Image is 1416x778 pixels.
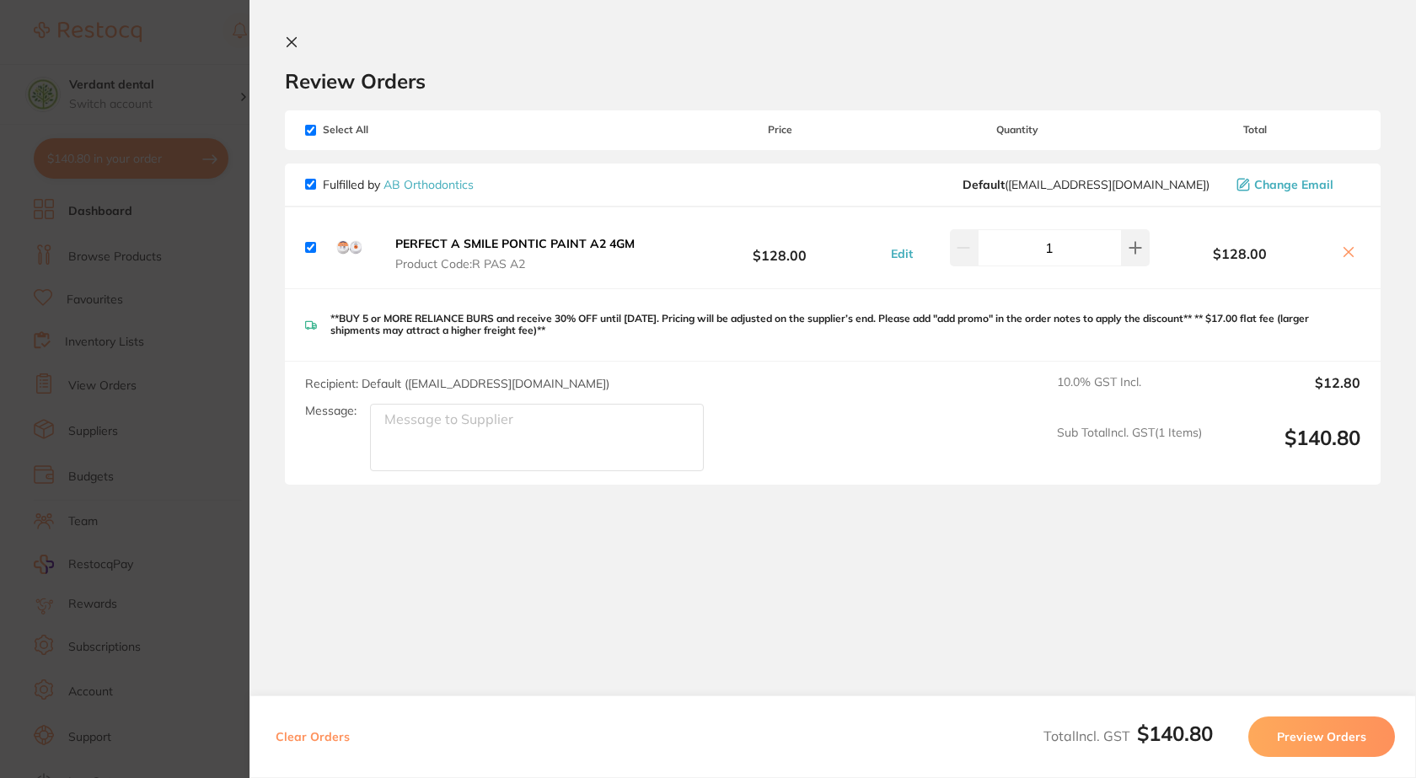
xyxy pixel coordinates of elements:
[305,404,357,418] label: Message:
[383,177,474,192] a: AB Orthodontics
[305,124,474,136] span: Select All
[674,232,885,263] b: $128.00
[674,124,885,136] span: Price
[390,236,640,271] button: PERFECT A SMILE PONTIC PAINT A2 4GM Product Code:R PAS A2
[330,313,1360,337] p: **BUY 5 or MORE RELIANCE BURS and receive 30% OFF until [DATE]. Pricing will be adjusted on the s...
[1254,178,1333,191] span: Change Email
[1043,727,1213,744] span: Total Incl. GST
[886,246,918,261] button: Edit
[323,221,377,275] img: ZThxcHRpMA
[305,376,609,391] span: Recipient: Default ( [EMAIL_ADDRESS][DOMAIN_NAME] )
[323,178,474,191] p: Fulfilled by
[285,68,1381,94] h2: Review Orders
[271,716,355,757] button: Clear Orders
[395,257,635,271] span: Product Code: R PAS A2
[886,124,1150,136] span: Quantity
[1215,426,1360,472] output: $140.80
[1150,124,1360,136] span: Total
[1057,375,1202,412] span: 10.0 % GST Incl.
[1231,177,1360,192] button: Change Email
[963,177,1005,192] b: Default
[1150,246,1330,261] b: $128.00
[1248,716,1395,757] button: Preview Orders
[1137,721,1213,746] b: $140.80
[1215,375,1360,412] output: $12.80
[395,236,635,251] b: PERFECT A SMILE PONTIC PAINT A2 4GM
[1057,426,1202,472] span: Sub Total Incl. GST ( 1 Items)
[963,178,1209,191] span: tahlia@ortho.com.au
